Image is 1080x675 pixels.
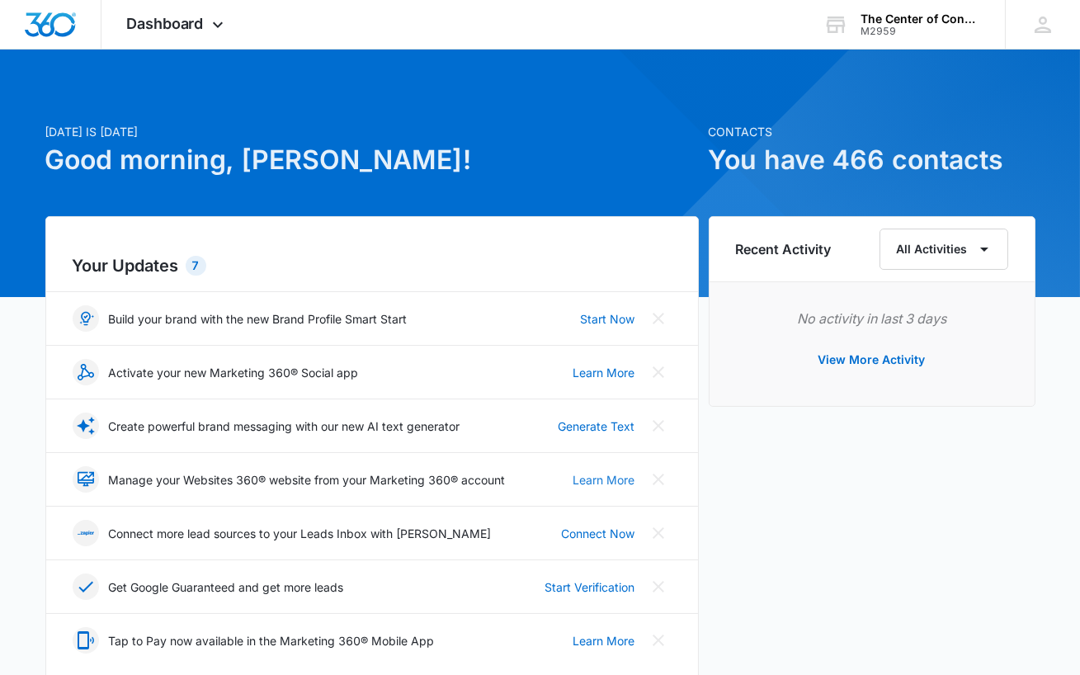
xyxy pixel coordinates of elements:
p: No activity in last 3 days [736,309,1008,328]
p: [DATE] is [DATE] [45,123,699,140]
div: account id [861,26,981,37]
p: Create powerful brand messaging with our new AI text generator [109,418,460,435]
h6: Recent Activity [736,239,832,259]
a: Start Verification [545,578,635,596]
button: Close [645,413,672,439]
p: Manage your Websites 360® website from your Marketing 360® account [109,471,506,489]
p: Connect more lead sources to your Leads Inbox with [PERSON_NAME] [109,525,492,542]
a: Learn More [573,364,635,381]
h1: Good morning, [PERSON_NAME]! [45,140,699,180]
div: 7 [186,256,206,276]
button: Close [645,520,672,546]
div: account name [861,12,981,26]
a: Generate Text [559,418,635,435]
button: Close [645,305,672,332]
p: Tap to Pay now available in the Marketing 360® Mobile App [109,632,435,649]
button: View More Activity [802,340,942,380]
button: Close [645,466,672,493]
a: Learn More [573,471,635,489]
p: Build your brand with the new Brand Profile Smart Start [109,310,408,328]
span: Dashboard [126,15,204,32]
button: Close [645,574,672,600]
p: Contacts [709,123,1035,140]
a: Learn More [573,632,635,649]
p: Get Google Guaranteed and get more leads [109,578,344,596]
h1: You have 466 contacts [709,140,1035,180]
button: Close [645,359,672,385]
p: Activate your new Marketing 360® Social app [109,364,359,381]
button: Close [645,627,672,654]
button: All Activities [880,229,1008,270]
a: Connect Now [562,525,635,542]
h2: Your Updates [73,253,672,278]
a: Start Now [581,310,635,328]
